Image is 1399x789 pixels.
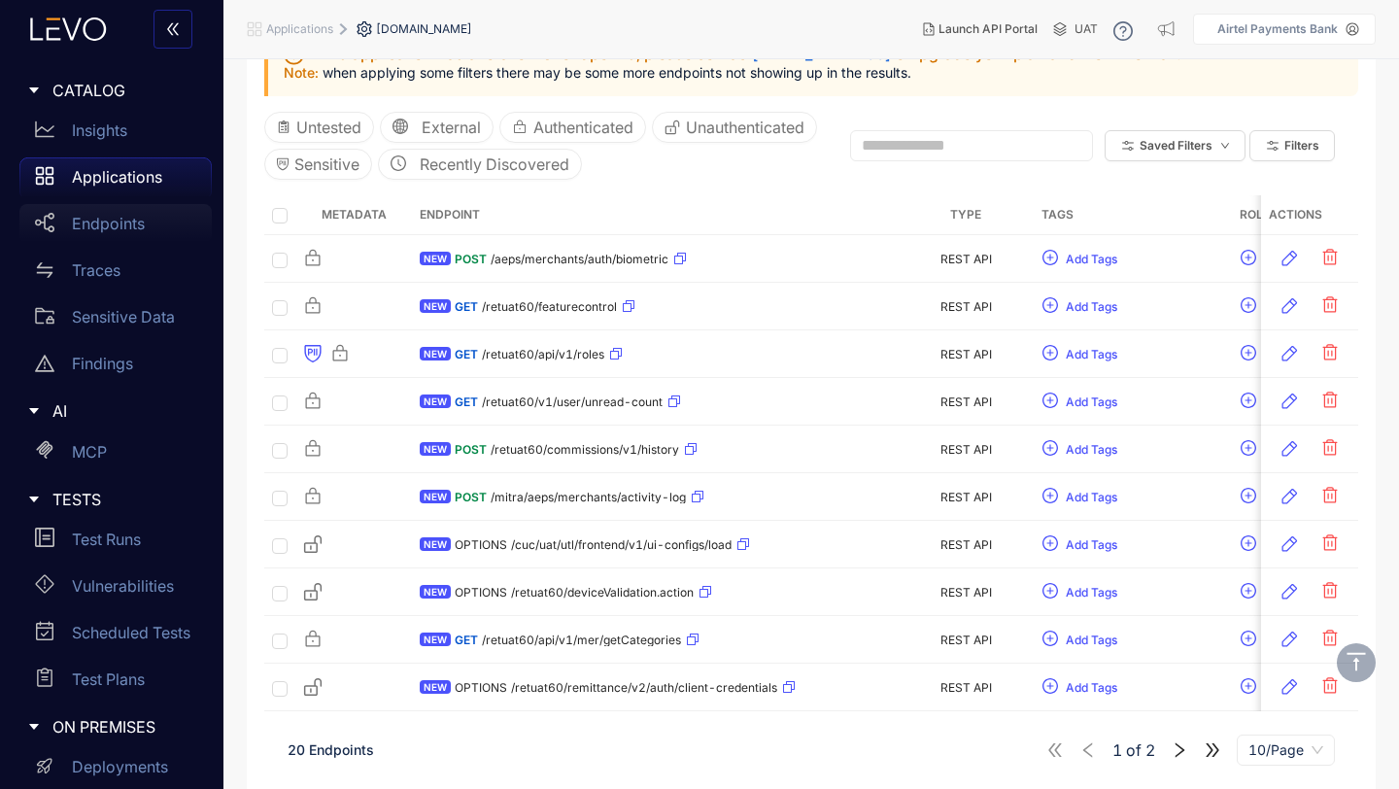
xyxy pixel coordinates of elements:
[1241,535,1256,553] span: plus-circle
[511,538,732,552] span: /cuc/uat/utl/frontend/v1/ui-configs/load
[1041,338,1118,369] button: plus-circleAdd Tags
[1248,736,1323,765] span: 10/Page
[905,348,1026,361] div: REST API
[19,432,212,479] a: MCP
[1041,291,1118,322] button: plus-circleAdd Tags
[1171,741,1188,759] span: right
[1240,386,1320,417] button: plus-circleAdd Roles
[264,112,374,143] button: Untested
[72,121,127,139] p: Insights
[905,634,1026,647] div: REST API
[1066,538,1117,552] span: Add Tags
[376,22,472,36] span: [DOMAIN_NAME]
[491,443,679,457] span: /retuat60/commissions/v1/history
[905,395,1026,409] div: REST API
[686,119,804,136] span: Unauthenticated
[1241,297,1256,315] span: plus-circle
[72,261,120,279] p: Traces
[1042,631,1058,648] span: plus-circle
[1042,393,1058,410] span: plus-circle
[1241,488,1256,505] span: plus-circle
[455,538,507,552] span: OPTIONS
[420,252,451,265] span: NEW
[905,681,1026,695] div: REST API
[12,391,212,431] div: AI
[652,112,817,143] button: Unauthenticated
[1042,250,1058,267] span: plus-circle
[420,299,451,313] span: NEW
[1041,433,1118,464] button: plus-circleAdd Tags
[1241,678,1256,696] span: plus-circle
[12,70,212,111] div: CATALOG
[1112,741,1122,759] span: 1
[420,680,451,694] span: NEW
[1041,576,1118,607] button: plus-circleAdd Tags
[905,538,1026,552] div: REST API
[1220,141,1230,152] span: down
[905,300,1026,314] div: REST API
[455,586,507,600] span: OPTIONS
[420,347,451,360] span: NEW
[938,22,1038,36] span: Launch API Portal
[455,443,487,457] span: POST
[1066,300,1117,314] span: Add Tags
[1066,681,1117,695] span: Add Tags
[1240,338,1320,369] button: plus-circleAdd Roles
[378,149,582,180] button: clock-circleRecently Discovered
[420,442,451,456] span: NEW
[27,720,41,734] span: caret-right
[455,491,487,504] span: POST
[295,195,412,235] th: Metadata
[420,537,451,551] span: NEW
[533,119,633,136] span: Authenticated
[1217,22,1338,36] p: Airtel Payments Bank
[1240,576,1320,607] button: plus-circleAdd Roles
[905,491,1026,504] div: REST API
[511,586,694,600] span: /retuat60/deviceValidation.action
[284,64,323,81] span: Note:
[19,204,212,251] a: Endpoints
[19,251,212,297] a: Traces
[1284,139,1319,153] span: Filters
[19,660,212,706] a: Test Plans
[27,493,41,506] span: caret-right
[1240,243,1320,274] button: plus-circleAdd Roles
[72,168,162,186] p: Applications
[72,443,107,461] p: MCP
[1240,624,1320,655] button: plus-circleAdd Roles
[19,297,212,344] a: Sensitive Data
[1105,130,1245,161] button: Saved Filtersdown
[1261,195,1358,235] th: Actions
[357,21,376,37] span: setting
[491,253,668,266] span: /aeps/merchants/auth/biometric
[72,308,175,326] p: Sensitive Data
[455,634,478,647] span: GET
[266,22,333,36] span: Applications
[1241,440,1256,458] span: plus-circle
[1066,634,1117,647] span: Add Tags
[19,520,212,566] a: Test Runs
[1042,297,1058,315] span: plus-circle
[35,260,54,280] span: swap
[1042,535,1058,553] span: plus-circle
[154,10,192,49] button: double-left
[72,215,145,232] p: Endpoints
[422,119,481,136] span: External
[455,395,478,409] span: GET
[19,344,212,391] a: Findings
[1042,345,1058,362] span: plus-circle
[455,300,478,314] span: GET
[482,300,617,314] span: /retuat60/featurecontrol
[907,14,1053,45] button: Launch API Portal
[27,84,41,97] span: caret-right
[1249,130,1335,161] button: Filters
[482,395,663,409] span: /retuat60/v1/user/unread-count
[499,112,646,143] button: Authenticated
[1241,631,1256,648] span: plus-circle
[27,404,41,418] span: caret-right
[380,112,494,143] button: globalExternal
[288,741,374,758] span: 20 Endpoints
[1240,433,1320,464] button: plus-circleAdd Roles
[1140,139,1212,153] span: Saved Filters
[1066,253,1117,266] span: Add Tags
